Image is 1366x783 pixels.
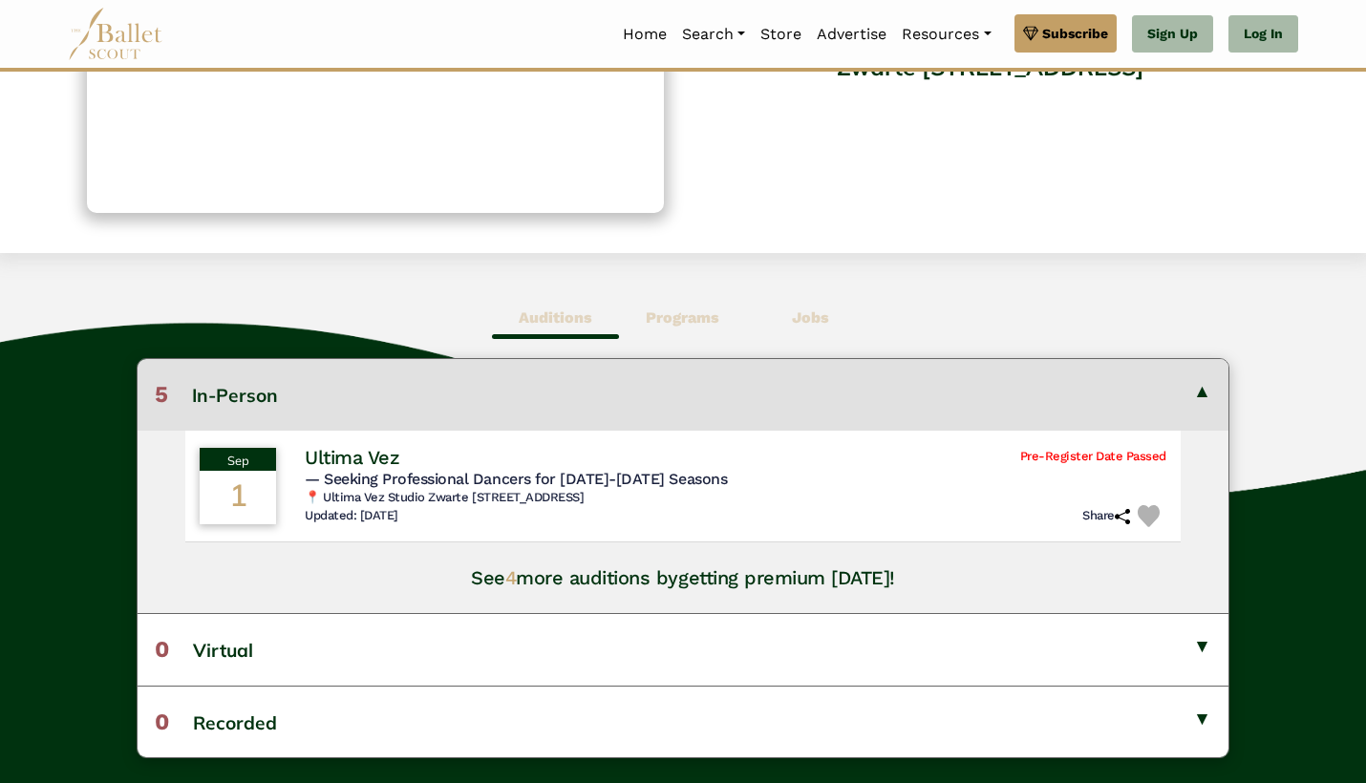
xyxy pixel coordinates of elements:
[505,566,517,589] span: 4
[894,14,998,54] a: Resources
[678,566,895,589] a: getting premium [DATE]!
[155,709,169,735] span: 0
[1132,15,1213,53] a: Sign Up
[702,39,1279,193] div: Zwarte [STREET_ADDRESS]
[1023,23,1038,44] img: gem.svg
[305,508,398,524] h6: Updated: [DATE]
[305,490,1166,506] h6: 📍 Ultima Vez Studio Zwarte [STREET_ADDRESS]
[1014,14,1117,53] a: Subscribe
[200,471,276,524] div: 1
[155,381,168,408] span: 5
[809,14,894,54] a: Advertise
[155,636,169,663] span: 0
[138,613,1228,685] button: 0Virtual
[1020,449,1166,465] span: Pre-Register Date Passed
[138,359,1228,430] button: 5In-Person
[1228,15,1298,53] a: Log In
[471,565,895,590] h4: See more auditions by
[138,686,1228,757] button: 0Recorded
[305,445,399,470] h4: Ultima Vez
[200,448,276,471] div: Sep
[305,470,727,488] span: — Seeking Professional Dancers for [DATE]-[DATE] Seasons
[1082,508,1130,524] h6: Share
[615,14,674,54] a: Home
[646,308,719,327] b: Programs
[519,308,592,327] b: Auditions
[753,14,809,54] a: Store
[674,14,753,54] a: Search
[1042,23,1108,44] span: Subscribe
[792,308,829,327] b: Jobs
